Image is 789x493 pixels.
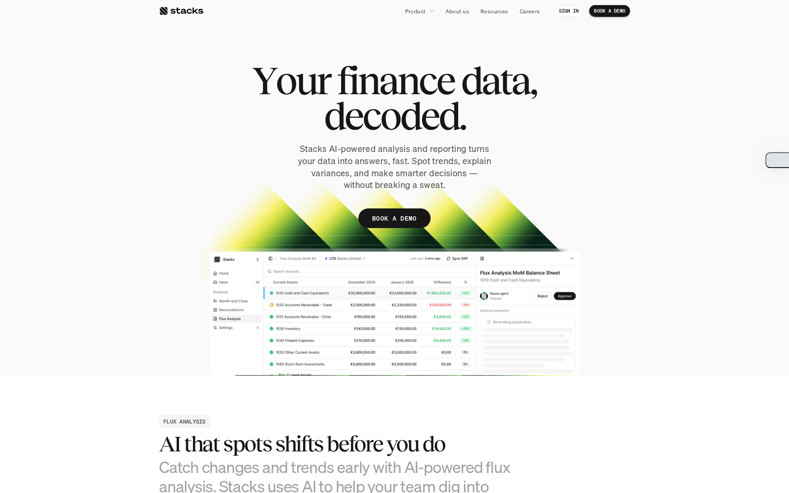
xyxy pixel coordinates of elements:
span: a [481,63,500,98]
a: SIGN IN [554,5,584,17]
span: d [400,98,420,133]
span: . [459,98,466,133]
span: d [438,98,459,133]
span: a [511,63,530,98]
span: c [362,98,380,133]
a: Careers [515,4,545,18]
span: n [358,63,379,98]
a: BOOK A DEMO [589,5,630,17]
p: Stacks AI-powered analysis and reporting turns your data into answers, fast. Spot trends, explain... [296,143,493,191]
p: About us [446,7,469,15]
a: About us [441,4,474,18]
span: o [276,63,296,98]
a: BOOK A DEMO [358,208,431,228]
p: SIGN IN [559,8,579,14]
span: n [397,63,418,98]
span: o [380,98,400,133]
span: t [500,63,511,98]
h2: FLUX ANALYSIS [163,417,206,425]
span: f [337,63,349,98]
span: a [379,63,397,98]
p: Product [405,7,426,15]
span: r [316,63,330,98]
a: Resources [476,4,513,18]
a: Privacy Policy [93,150,127,155]
span: c [418,63,436,98]
p: BOOK A DEMO [372,213,417,224]
span: d [324,98,344,133]
span: i [349,63,358,98]
h2: AI that spots shifts before you do [159,432,512,456]
p: Resources [480,7,508,15]
span: d [461,63,481,98]
p: BOOK A DEMO [594,8,625,14]
span: e [436,63,454,98]
span: e [344,98,362,133]
span: , [530,63,537,98]
span: u [296,63,316,98]
span: e [420,98,438,133]
span: Y [252,63,276,98]
p: Careers [520,7,540,15]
